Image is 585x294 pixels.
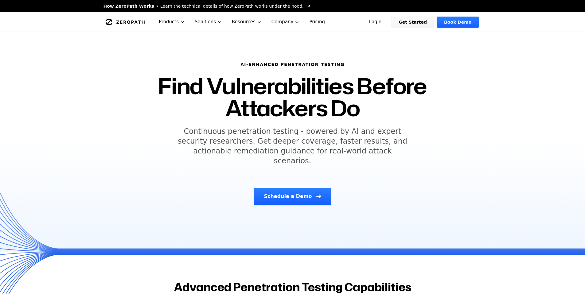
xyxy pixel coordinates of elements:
[103,281,482,293] h2: Advanced Penetration Testing Capabilities
[103,3,311,9] a: How ZeroPath WorksLearn the technical details of how ZeroPath works under the hood.
[227,12,267,32] button: Resources
[304,12,330,32] a: Pricing
[160,3,304,9] span: Learn the technical details of how ZeroPath works under the hood.
[143,75,443,119] h1: Find Vulnerabilities Before Attackers Do
[437,17,479,28] a: Book Demo
[143,61,443,68] h6: AI-Enhanced Penetration Testing
[154,12,190,32] button: Products
[254,188,331,205] a: Schedule a Demo
[96,12,489,32] nav: Global
[103,3,154,9] span: How ZeroPath Works
[362,17,389,28] a: Login
[175,126,411,166] h5: Continuous penetration testing - powered by AI and expert security researchers. Get deeper covera...
[190,12,227,32] button: Solutions
[391,17,434,28] a: Get Started
[267,12,305,32] button: Company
